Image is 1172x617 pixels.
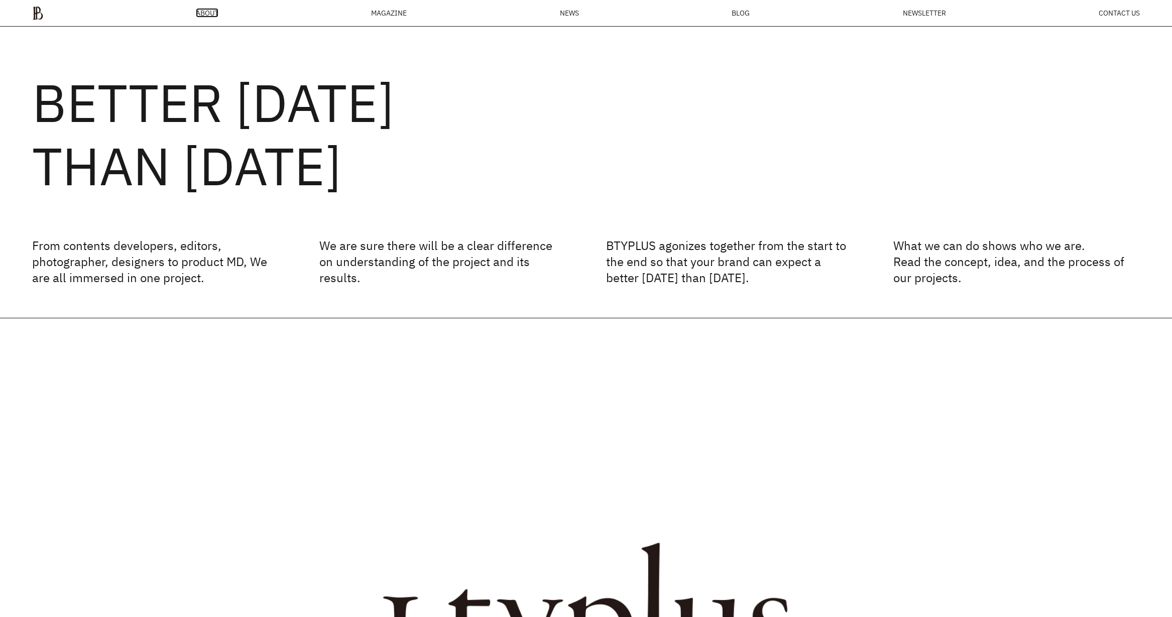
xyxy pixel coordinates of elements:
a: BLOG [732,10,750,17]
div: MAGAZINE [371,10,407,17]
img: ba379d5522eb3.png [32,6,43,20]
p: What we can do shows who we are. Read the concept, idea, and the process of our projects. [893,237,1140,286]
h2: BETTER [DATE] THAN [DATE] [32,71,1140,197]
a: CONTACT US [1099,10,1140,17]
p: BTYPLUS agonizes together from the start to the end so that your brand can expect a better [DATE]... [606,237,853,286]
p: From contents developers, editors, photographer, designers to product MD, We are all immersed in ... [32,237,279,286]
p: We are sure there will be a clear difference on understanding of the project and its results. [319,237,566,286]
a: NEWSLETTER [903,10,946,17]
a: NEWS [560,10,579,17]
a: ABOUT [196,10,218,17]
